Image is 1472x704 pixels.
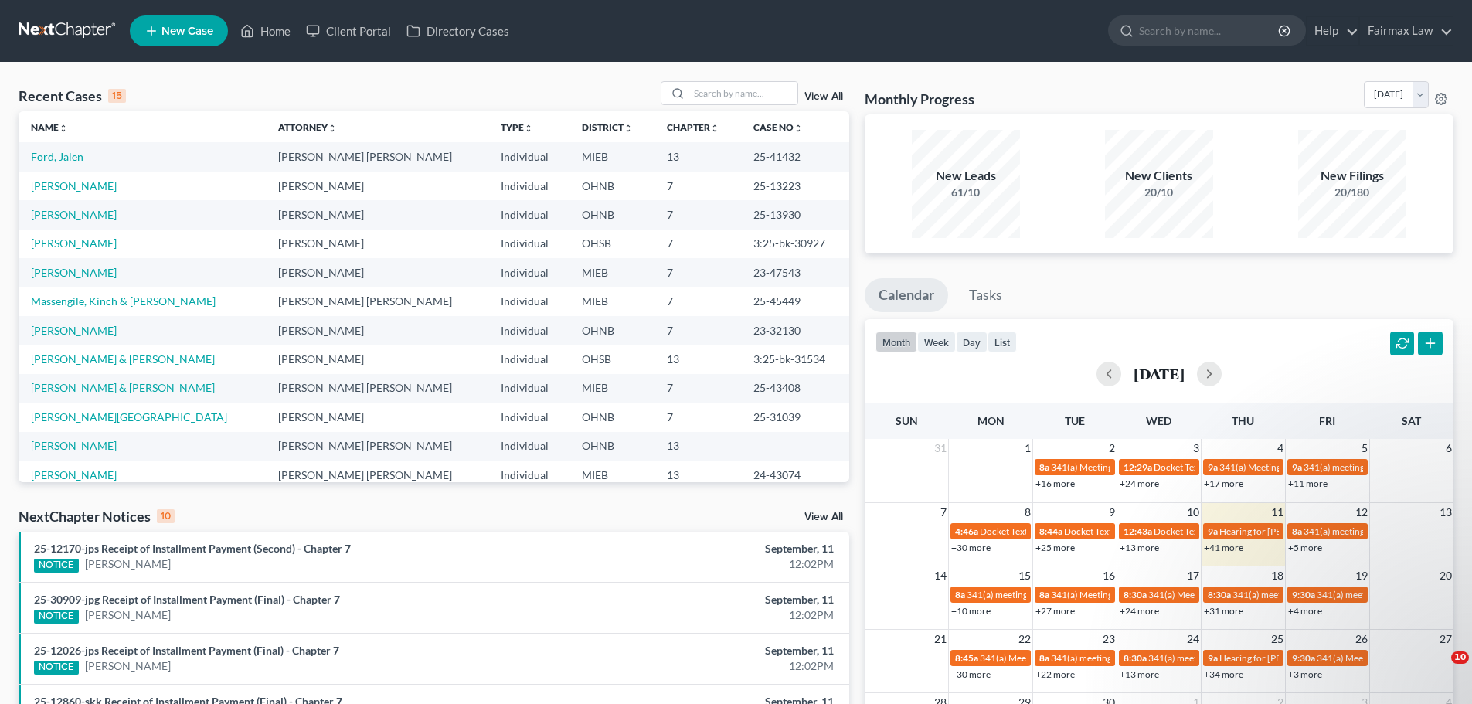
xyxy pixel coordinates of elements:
input: Search by name... [1139,16,1280,45]
span: 9a [1292,461,1302,473]
span: New Case [161,26,213,37]
a: +34 more [1204,668,1243,680]
a: Directory Cases [399,17,517,45]
div: NOTICE [34,610,79,624]
span: Docket Text: for [PERSON_NAME] [1154,461,1292,473]
div: NOTICE [34,559,79,573]
button: list [988,332,1017,352]
span: 8a [1292,525,1302,537]
a: +24 more [1120,478,1159,489]
div: September, 11 [577,541,834,556]
div: NextChapter Notices [19,507,175,525]
td: [PERSON_NAME] [266,172,488,200]
td: 3:25-bk-30927 [741,230,849,258]
span: 8a [1039,461,1049,473]
span: 13 [1438,503,1453,522]
a: View All [804,91,843,102]
td: 7 [654,172,741,200]
a: +24 more [1120,605,1159,617]
i: unfold_more [524,124,533,133]
td: 13 [654,142,741,171]
td: Individual [488,432,569,461]
span: 341(a) Meeting of Creditors for [PERSON_NAME] [1219,461,1419,473]
td: Individual [488,200,569,229]
td: 25-45449 [741,287,849,315]
i: unfold_more [794,124,803,133]
a: [PERSON_NAME] [85,658,171,674]
button: day [956,332,988,352]
div: 61/10 [912,185,1020,200]
div: 15 [108,89,126,103]
a: +41 more [1204,542,1243,553]
td: 13 [654,345,741,373]
span: Docket Text: for [PERSON_NAME] [980,525,1118,537]
a: +11 more [1288,478,1328,489]
iframe: Intercom live chat [1419,651,1457,689]
a: +17 more [1204,478,1243,489]
span: 341(a) Meeting for [PERSON_NAME] [1317,652,1467,664]
a: +10 more [951,605,991,617]
td: 7 [654,403,741,431]
span: 9 [1107,503,1117,522]
a: [PERSON_NAME] [31,439,117,452]
td: Individual [488,374,569,403]
a: [PERSON_NAME] [85,607,171,623]
span: 9:30a [1292,652,1315,664]
span: 4:46a [955,525,978,537]
div: 12:02PM [577,607,834,623]
span: 16 [1101,566,1117,585]
a: Attorneyunfold_more [278,121,337,133]
span: 8:30a [1124,589,1147,600]
a: [PERSON_NAME][GEOGRAPHIC_DATA] [31,410,227,423]
span: 7 [939,503,948,522]
span: Sat [1402,414,1421,427]
span: Wed [1146,414,1171,427]
a: [PERSON_NAME] [31,208,117,221]
td: 25-13223 [741,172,849,200]
span: 2 [1107,439,1117,457]
span: 8a [955,589,965,600]
a: +22 more [1035,668,1075,680]
a: +13 more [1120,668,1159,680]
td: 7 [654,374,741,403]
a: Nameunfold_more [31,121,68,133]
td: 3:25-bk-31534 [741,345,849,373]
a: [PERSON_NAME] [31,179,117,192]
a: Fairmax Law [1360,17,1453,45]
td: Individual [488,258,569,287]
td: 25-43408 [741,374,849,403]
span: 9a [1208,652,1218,664]
td: Individual [488,172,569,200]
span: 15 [1017,566,1032,585]
div: New Leads [912,167,1020,185]
td: [PERSON_NAME] [266,230,488,258]
a: 25-12170-jps Receipt of Installment Payment (Second) - Chapter 7 [34,542,351,555]
td: 23-47543 [741,258,849,287]
a: Calendar [865,278,948,312]
i: unfold_more [328,124,337,133]
td: [PERSON_NAME] [PERSON_NAME] [266,142,488,171]
a: +3 more [1288,668,1322,680]
div: New Clients [1105,167,1213,185]
a: +16 more [1035,478,1075,489]
span: 341(a) meeting for [PERSON_NAME] [1304,525,1453,537]
td: Individual [488,287,569,315]
span: 12:29a [1124,461,1152,473]
span: Tue [1065,414,1085,427]
div: 20/10 [1105,185,1213,200]
span: 341(a) Meeting for [PERSON_NAME] [1051,589,1201,600]
a: [PERSON_NAME] [85,556,171,572]
a: +25 more [1035,542,1075,553]
span: Thu [1232,414,1254,427]
span: 341(a) meeting for [PERSON_NAME] & [PERSON_NAME] [967,589,1198,600]
span: 341(a) Meeting for [PERSON_NAME] and [PERSON_NAME] [1148,589,1389,600]
a: [PERSON_NAME] [31,236,117,250]
td: [PERSON_NAME] [PERSON_NAME] [266,432,488,461]
button: month [875,332,917,352]
a: Ford, Jalen [31,150,83,163]
span: 9a [1208,461,1218,473]
span: Hearing for [PERSON_NAME] [1219,652,1340,664]
i: unfold_more [624,124,633,133]
a: 25-12026-jps Receipt of Installment Payment (Final) - Chapter 7 [34,644,339,657]
span: 4 [1276,439,1285,457]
